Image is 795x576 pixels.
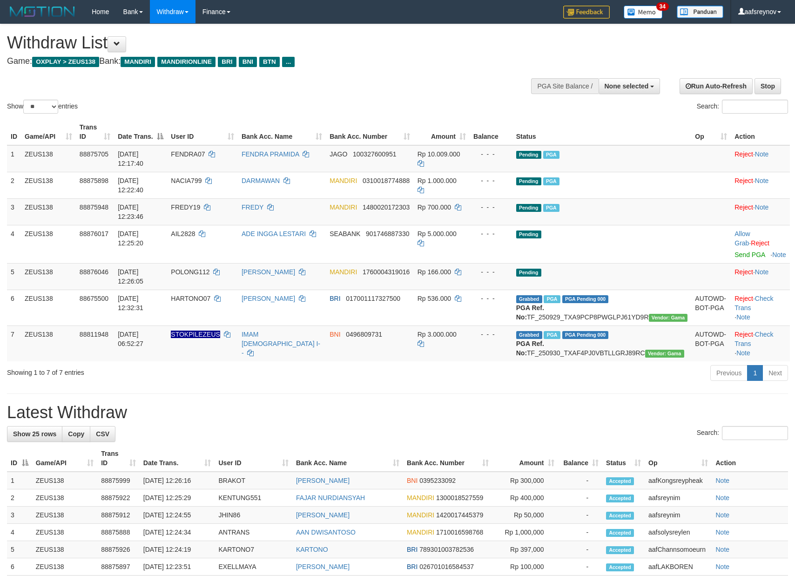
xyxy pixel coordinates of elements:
[32,507,97,524] td: ZEUS138
[645,350,684,358] span: Vendor URL: https://trx31.1velocity.biz
[330,230,360,237] span: SEABANK
[21,290,76,325] td: ZEUS138
[558,472,603,489] td: -
[418,268,451,276] span: Rp 166.000
[7,263,21,290] td: 5
[21,145,76,172] td: ZEUS138
[715,477,729,484] a: Note
[7,172,21,198] td: 2
[512,290,692,325] td: TF_250929_TXA9PCP8PWGLPJ61YD9R
[606,546,634,554] span: Accepted
[734,177,753,184] a: Reject
[731,198,790,225] td: ·
[118,150,143,167] span: [DATE] 12:17:40
[7,364,324,377] div: Showing 1 to 7 of 7 entries
[242,331,320,357] a: IMAM [DEMOGRAPHIC_DATA] I--
[68,430,84,438] span: Copy
[21,119,76,145] th: Game/API: activate to sort column ascending
[473,149,509,159] div: - - -
[715,511,729,519] a: Note
[76,119,114,145] th: Trans ID: activate to sort column ascending
[516,340,544,357] b: PGA Ref. No:
[516,304,544,321] b: PGA Ref. No:
[645,541,712,558] td: aafChannsomoeurn
[418,295,451,302] span: Rp 536.000
[473,176,509,185] div: - - -
[403,445,492,472] th: Bank Acc. Number: activate to sort column ascending
[734,251,765,258] a: Send PGA
[734,230,750,247] a: Allow Grab
[734,268,753,276] a: Reject
[238,119,326,145] th: Bank Acc. Name: activate to sort column ascending
[282,57,295,67] span: ...
[755,150,769,158] a: Note
[97,541,140,558] td: 88875926
[296,494,365,501] a: FAJAR NURDIANSYAH
[645,445,712,472] th: Op: activate to sort column ascending
[23,100,58,114] select: Showentries
[492,507,558,524] td: Rp 50,000
[697,100,788,114] label: Search:
[436,494,483,501] span: Copy 1300018527559 to clipboard
[215,445,292,472] th: User ID: activate to sort column ascending
[473,229,509,238] div: - - -
[118,203,143,220] span: [DATE] 12:23:46
[558,489,603,507] td: -
[7,290,21,325] td: 6
[407,529,434,536] span: MANDIRI
[259,57,280,67] span: BTN
[7,198,21,225] td: 3
[712,445,788,472] th: Action
[414,119,470,145] th: Amount: activate to sort column ascending
[32,489,97,507] td: ZEUS138
[167,119,238,145] th: User ID: activate to sort column ascending
[492,558,558,576] td: Rp 100,000
[691,325,731,361] td: AUTOWD-BOT-PGA
[772,251,786,258] a: Note
[330,331,340,338] span: BNI
[605,82,649,90] span: None selected
[492,524,558,541] td: Rp 1,000,000
[512,119,692,145] th: Status
[21,325,76,361] td: ZEUS138
[419,477,456,484] span: Copy 0395233092 to clipboard
[140,472,215,489] td: [DATE] 12:26:16
[80,150,108,158] span: 88875705
[21,172,76,198] td: ZEUS138
[516,151,541,159] span: Pending
[242,177,280,184] a: DARMAWAN
[97,524,140,541] td: 88875888
[407,494,434,501] span: MANDIRI
[473,267,509,277] div: - - -
[516,331,542,339] span: Grabbed
[715,494,729,501] a: Note
[7,445,32,472] th: ID: activate to sort column descending
[731,119,790,145] th: Action
[7,119,21,145] th: ID
[215,472,292,489] td: BRAKOT
[470,119,512,145] th: Balance
[558,541,603,558] td: -
[722,426,788,440] input: Search:
[722,100,788,114] input: Search:
[118,295,143,312] span: [DATE] 12:32:31
[32,57,99,67] span: OXPLAY > ZEUS138
[691,290,731,325] td: AUTOWD-BOT-PGA
[492,445,558,472] th: Amount: activate to sort column ascending
[558,445,603,472] th: Balance: activate to sort column ascending
[419,546,474,553] span: Copy 789301003782536 to clipboard
[419,563,474,570] span: Copy 026701016584537 to clipboard
[755,177,769,184] a: Note
[62,426,90,442] a: Copy
[606,563,634,571] span: Accepted
[7,541,32,558] td: 5
[731,263,790,290] td: ·
[140,524,215,541] td: [DATE] 12:24:34
[296,546,328,553] a: KARTONO
[32,541,97,558] td: ZEUS138
[731,325,790,361] td: · ·
[171,203,200,211] span: FREDY19
[118,177,143,194] span: [DATE] 12:22:40
[330,150,347,158] span: JAGO
[114,119,167,145] th: Date Trans.: activate to sort column descending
